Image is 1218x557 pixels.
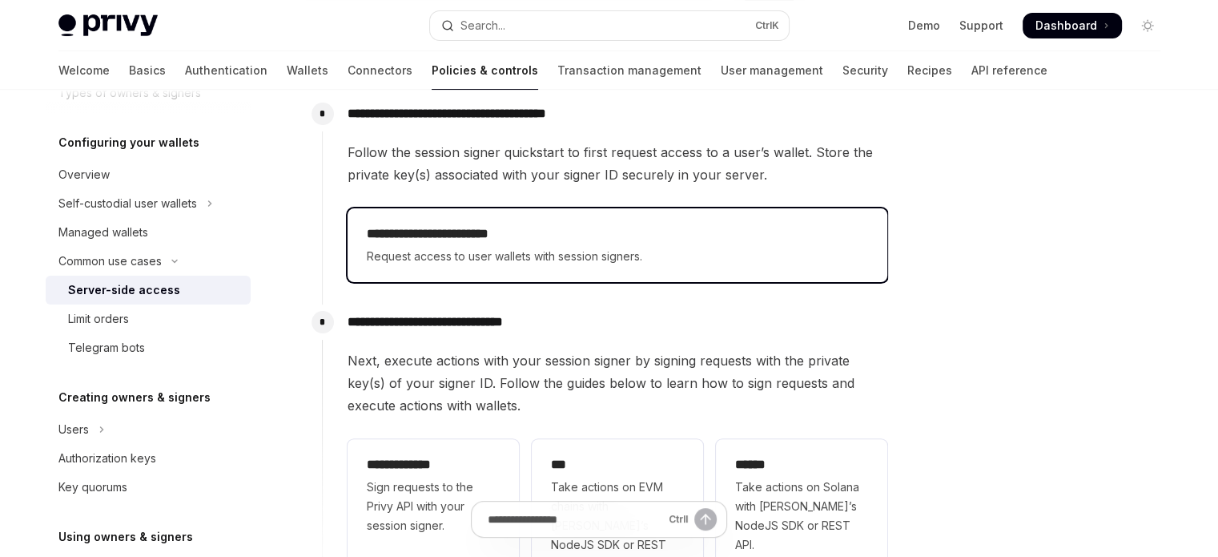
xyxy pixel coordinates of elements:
[367,247,868,266] span: Request access to user wallets with session signers.
[58,478,127,497] div: Key quorums
[46,276,251,305] a: Server-side access
[907,51,952,90] a: Recipes
[1035,18,1097,34] span: Dashboard
[959,18,1003,34] a: Support
[46,247,251,276] button: Toggle Common use cases section
[58,133,199,152] h5: Configuring your wallets
[46,415,251,444] button: Toggle Users section
[1023,13,1122,38] a: Dashboard
[432,51,538,90] a: Policies & controls
[46,189,251,218] button: Toggle Self-custodial user wallets section
[58,223,148,242] div: Managed wallets
[721,51,823,90] a: User management
[58,194,197,213] div: Self-custodial user wallets
[557,51,701,90] a: Transaction management
[46,444,251,473] a: Authorization keys
[842,51,888,90] a: Security
[129,51,166,90] a: Basics
[58,14,158,37] img: light logo
[755,19,779,32] span: Ctrl K
[58,449,156,468] div: Authorization keys
[367,478,500,535] span: Sign requests to the Privy API with your session signer.
[908,18,940,34] a: Demo
[58,252,162,271] div: Common use cases
[46,160,251,189] a: Overview
[735,478,868,555] span: Take actions on Solana with [PERSON_NAME]’s NodeJS SDK or REST API.
[1135,13,1160,38] button: Toggle dark mode
[46,333,251,362] a: Telegram bots
[348,349,887,417] span: Next, execute actions with your session signer by signing requests with the private key(s) of you...
[58,165,110,184] div: Overview
[488,502,662,537] input: Ask a question...
[58,388,211,407] h5: Creating owners & signers
[58,420,89,439] div: Users
[46,473,251,502] a: Key quorums
[287,51,328,90] a: Wallets
[185,51,267,90] a: Authentication
[460,16,505,35] div: Search...
[348,141,887,186] span: Follow the session signer quickstart to first request access to a user’s wallet. Store the privat...
[46,305,251,333] a: Limit orders
[58,51,110,90] a: Welcome
[46,218,251,247] a: Managed wallets
[694,508,717,531] button: Send message
[68,281,180,300] div: Server-side access
[68,338,145,357] div: Telegram bots
[58,527,193,547] h5: Using owners & signers
[68,309,129,329] div: Limit orders
[348,51,412,90] a: Connectors
[971,51,1047,90] a: API reference
[430,11,789,40] button: Open search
